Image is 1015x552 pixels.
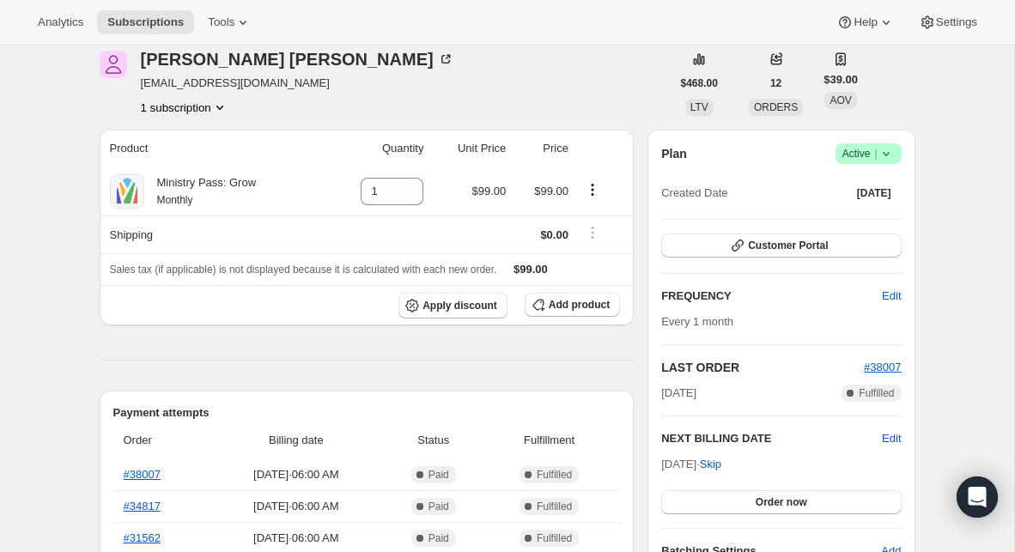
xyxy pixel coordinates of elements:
[214,530,378,547] span: [DATE] · 06:00 AM
[700,456,721,473] span: Skip
[661,288,882,305] h2: FREQUENCY
[124,531,161,544] a: #31562
[214,432,378,449] span: Billing date
[141,75,454,92] span: [EMAIL_ADDRESS][DOMAIN_NAME]
[661,185,727,202] span: Created Date
[124,468,161,481] a: #38007
[857,186,891,200] span: [DATE]
[113,404,621,422] h2: Payment attempts
[579,223,606,242] button: Shipping actions
[859,386,894,400] span: Fulfilled
[100,51,127,78] span: Pamela Kipps
[214,466,378,483] span: [DATE] · 06:00 AM
[882,288,901,305] span: Edit
[141,99,228,116] button: Product actions
[690,451,732,478] button: Skip
[27,10,94,34] button: Analytics
[549,298,610,312] span: Add product
[110,264,497,276] span: Sales tax (if applicable) is not displayed because it is calculated with each new order.
[661,430,882,447] h2: NEXT BILLING DATE
[428,531,449,545] span: Paid
[748,239,828,252] span: Customer Portal
[472,185,507,197] span: $99.00
[537,468,572,482] span: Fulfilled
[157,194,193,206] small: Monthly
[826,10,904,34] button: Help
[107,15,184,29] span: Subscriptions
[579,180,606,199] button: Product actions
[690,101,708,113] span: LTV
[537,500,572,513] span: Fulfilled
[100,215,327,253] th: Shipping
[882,430,901,447] button: Edit
[936,15,977,29] span: Settings
[428,500,449,513] span: Paid
[124,500,161,513] a: #34817
[198,10,262,34] button: Tools
[428,468,449,482] span: Paid
[428,130,511,167] th: Unit Price
[100,130,327,167] th: Product
[661,145,687,162] h2: Plan
[854,15,877,29] span: Help
[864,361,901,373] a: #38007
[661,490,901,514] button: Order now
[661,359,864,376] h2: LAST ORDER
[824,71,858,88] span: $39.00
[830,94,851,106] span: AOV
[388,432,478,449] span: Status
[534,185,568,197] span: $99.00
[756,495,807,509] span: Order now
[38,15,83,29] span: Analytics
[770,76,781,90] span: 12
[681,76,718,90] span: $468.00
[97,10,194,34] button: Subscriptions
[537,531,572,545] span: Fulfilled
[398,293,507,318] button: Apply discount
[113,422,210,459] th: Order
[847,181,902,205] button: [DATE]
[514,263,548,276] span: $99.00
[671,71,728,95] button: $468.00
[422,299,497,312] span: Apply discount
[874,147,877,161] span: |
[661,385,696,402] span: [DATE]
[525,293,620,317] button: Add product
[144,174,257,209] div: Ministry Pass: Grow
[110,174,144,209] img: product img
[661,458,721,470] span: [DATE] ·
[760,71,792,95] button: 12
[864,359,901,376] button: #38007
[540,228,568,241] span: $0.00
[957,476,998,518] div: Open Intercom Messenger
[872,282,911,310] button: Edit
[661,315,733,328] span: Every 1 month
[141,51,454,68] div: [PERSON_NAME] [PERSON_NAME]
[326,130,428,167] th: Quantity
[208,15,234,29] span: Tools
[661,234,901,258] button: Customer Portal
[754,101,798,113] span: ORDERS
[511,130,574,167] th: Price
[842,145,895,162] span: Active
[214,498,378,515] span: [DATE] · 06:00 AM
[909,10,988,34] button: Settings
[489,432,610,449] span: Fulfillment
